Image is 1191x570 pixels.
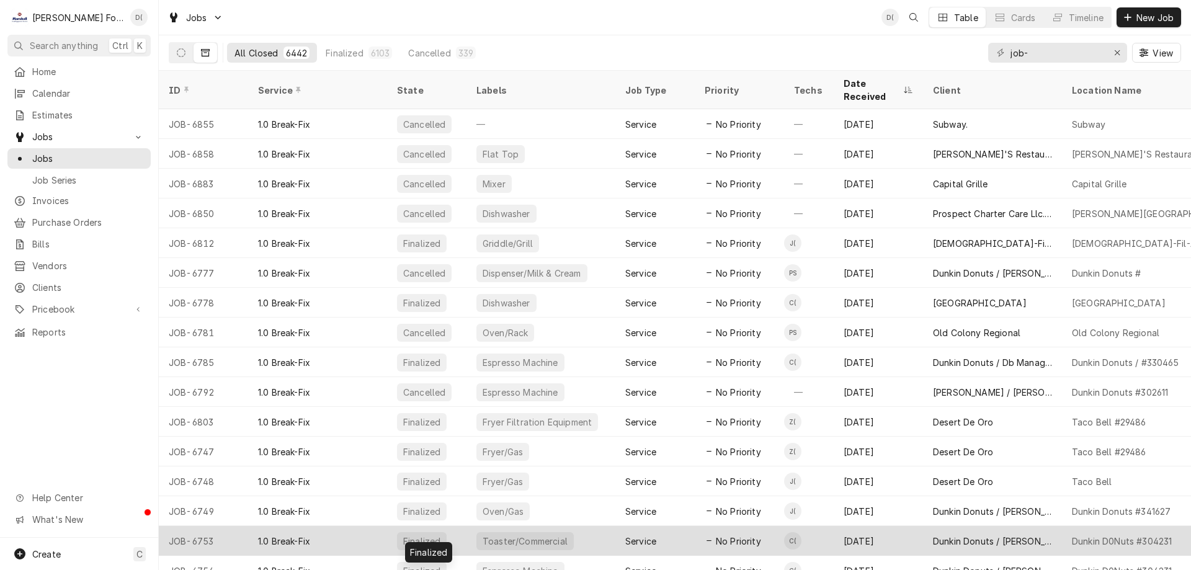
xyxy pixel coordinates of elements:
span: Jobs [32,152,145,165]
div: JOB-6855 [159,109,248,139]
div: Z( [784,443,801,460]
div: Desert De Oro [933,445,993,458]
span: What's New [32,513,143,526]
div: Service [625,505,656,518]
div: JOB-6753 [159,526,248,556]
div: Service [625,267,656,280]
div: Dishwasher [481,207,532,220]
div: James Lunney (128)'s Avatar [784,473,801,490]
div: Cancelled [402,267,447,280]
div: Derek Testa (81)'s Avatar [130,9,148,26]
div: — [784,139,834,169]
div: Old Colony Regional [933,326,1020,339]
div: [GEOGRAPHIC_DATA] [1072,296,1166,309]
span: Home [32,65,145,78]
div: J( [784,502,801,520]
div: Job Type [625,84,685,97]
div: Capital Grille [1072,177,1126,190]
div: [DATE] [834,496,923,526]
div: Derek Testa (81)'s Avatar [881,9,899,26]
div: Finalized [402,505,442,518]
div: Dunkin Donuts / #330465 [1072,356,1179,369]
div: JOB-6749 [159,496,248,526]
a: Job Series [7,170,151,190]
div: Taco Bell #29486 [1072,445,1146,458]
span: Pricebook [32,303,126,316]
div: PS [784,264,801,282]
div: [DATE] [834,377,923,407]
div: [GEOGRAPHIC_DATA] [933,296,1027,309]
div: Fryer/Gas [481,475,524,488]
span: No Priority [716,177,761,190]
div: 6442 [286,47,308,60]
div: Z( [784,413,801,430]
div: Service [625,177,656,190]
div: 6103 [371,47,390,60]
span: No Priority [716,445,761,458]
span: No Priority [716,475,761,488]
span: Ctrl [112,39,128,52]
span: C [136,548,143,561]
button: Open search [904,7,924,27]
div: D( [130,9,148,26]
a: Go to Pricebook [7,299,151,319]
div: J( [784,473,801,490]
div: State [397,84,457,97]
div: JOB-6785 [159,347,248,377]
div: Marshall Food Equipment Service's Avatar [11,9,29,26]
a: Bills [7,234,151,254]
a: Estimates [7,105,151,125]
div: 1.0 Break-Fix [258,237,310,250]
a: Clients [7,277,151,298]
div: 1.0 Break-Fix [258,386,310,399]
div: Service [625,475,656,488]
div: JOB-6792 [159,377,248,407]
span: Jobs [186,11,207,24]
div: Dunkin Donuts # [1072,267,1141,280]
div: Service [625,445,656,458]
div: 1.0 Break-Fix [258,445,310,458]
div: Subway. [933,118,968,131]
div: PS [784,324,801,341]
span: Invoices [32,194,145,207]
a: Go to Help Center [7,488,151,508]
div: Pending No Schedule's Avatar [784,324,801,341]
div: Prospect Charter Care Llc. D/B/A [933,207,1052,220]
div: Priority [705,84,772,97]
div: Finalized [402,237,442,250]
div: Timeline [1069,11,1104,24]
div: All Closed [234,47,279,60]
div: 1.0 Break-Fix [258,148,310,161]
button: View [1132,43,1181,63]
div: — [784,109,834,139]
div: 1.0 Break-Fix [258,207,310,220]
span: No Priority [716,505,761,518]
div: Client [933,84,1050,97]
span: No Priority [716,386,761,399]
div: — [784,198,834,228]
div: Finalized [402,445,442,458]
span: No Priority [716,326,761,339]
span: Create [32,549,61,559]
span: No Priority [716,356,761,369]
a: Purchase Orders [7,212,151,233]
input: Keyword search [1010,43,1104,63]
div: Oven/Rack [481,326,529,339]
div: — [466,109,615,139]
div: 1.0 Break-Fix [258,267,310,280]
div: [DATE] [834,258,923,288]
div: Zachary Goldstein (120)'s Avatar [784,413,801,430]
div: — [784,169,834,198]
div: Dunkin Donuts / [PERSON_NAME] [933,535,1052,548]
div: Flat Top [481,148,520,161]
div: JOB-6777 [159,258,248,288]
div: Service [625,416,656,429]
div: JOB-6748 [159,466,248,496]
div: Chris Branca (99)'s Avatar [784,354,801,371]
div: C( [784,532,801,550]
div: 339 [458,47,473,60]
div: Dispenser/Milk & Cream [481,267,582,280]
button: Erase input [1107,43,1127,63]
div: JOB-6778 [159,288,248,318]
div: Dunkin D0Nuts #304231 [1072,535,1172,548]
